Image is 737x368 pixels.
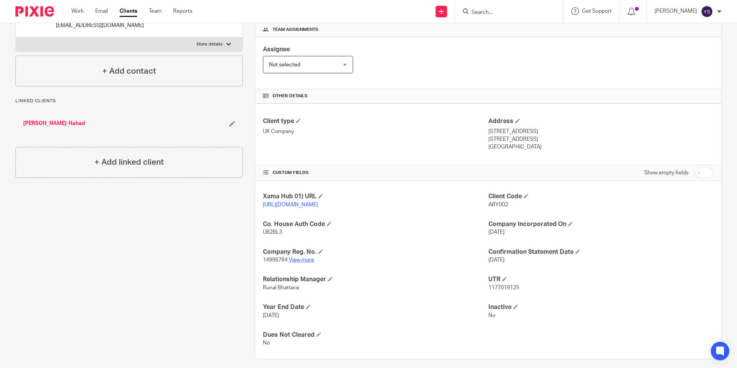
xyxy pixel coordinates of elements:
span: [DATE] [263,313,279,318]
h4: Dues Not Cleared [263,331,488,339]
span: [DATE] [488,230,505,235]
a: [PERSON_NAME]-Nahad [23,120,85,127]
span: Assignee [263,46,290,52]
span: Other details [273,93,308,99]
img: Pixie [15,6,54,17]
h4: Company Incorporated On [488,220,713,228]
p: [GEOGRAPHIC_DATA] [488,143,713,151]
span: [DATE] [488,257,505,263]
span: U82BL3 [263,230,282,235]
span: No [488,313,495,318]
a: Team [149,7,162,15]
p: [EMAIL_ADDRESS][DOMAIN_NAME] [56,22,144,29]
h4: Inactive [488,303,713,311]
h4: UTR [488,275,713,284]
h4: Relationship Manager [263,275,488,284]
h4: + Add linked client [94,156,164,168]
h4: Address [488,117,713,125]
h4: + Add contact [102,65,156,77]
p: UK Company [263,128,488,135]
span: 14996764 [263,257,288,263]
a: View more [289,257,314,263]
img: svg%3E [701,5,713,18]
p: Linked clients [15,98,243,104]
p: [STREET_ADDRESS] [488,128,713,135]
h4: CUSTOM FIELDS [263,170,488,176]
label: Show empty fields [644,169,688,177]
input: Search [471,9,540,16]
h4: Company Reg. No. [263,248,488,256]
h4: Year End Date [263,303,488,311]
a: [URL][DOMAIN_NAME] [263,202,318,208]
p: More details [197,41,222,47]
h4: Xama Hub 01) URL [263,192,488,201]
span: Team assignments [273,27,318,33]
h4: Co. House Auth Code [263,220,488,228]
span: Not selected [269,62,300,68]
a: Clients [119,7,137,15]
span: 1177019125 [488,285,519,290]
span: No [263,340,270,346]
h4: Confirmation Statement Date [488,248,713,256]
span: ARY002 [488,202,508,208]
h4: Client Code [488,192,713,201]
a: Work [71,7,84,15]
span: Get Support [582,8,612,14]
h4: Client type [263,117,488,125]
span: Runal Bhattarai [263,285,299,290]
a: Reports [173,7,192,15]
p: [PERSON_NAME] [655,7,697,15]
a: Email [95,7,108,15]
p: [STREET_ADDRESS] [488,135,713,143]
